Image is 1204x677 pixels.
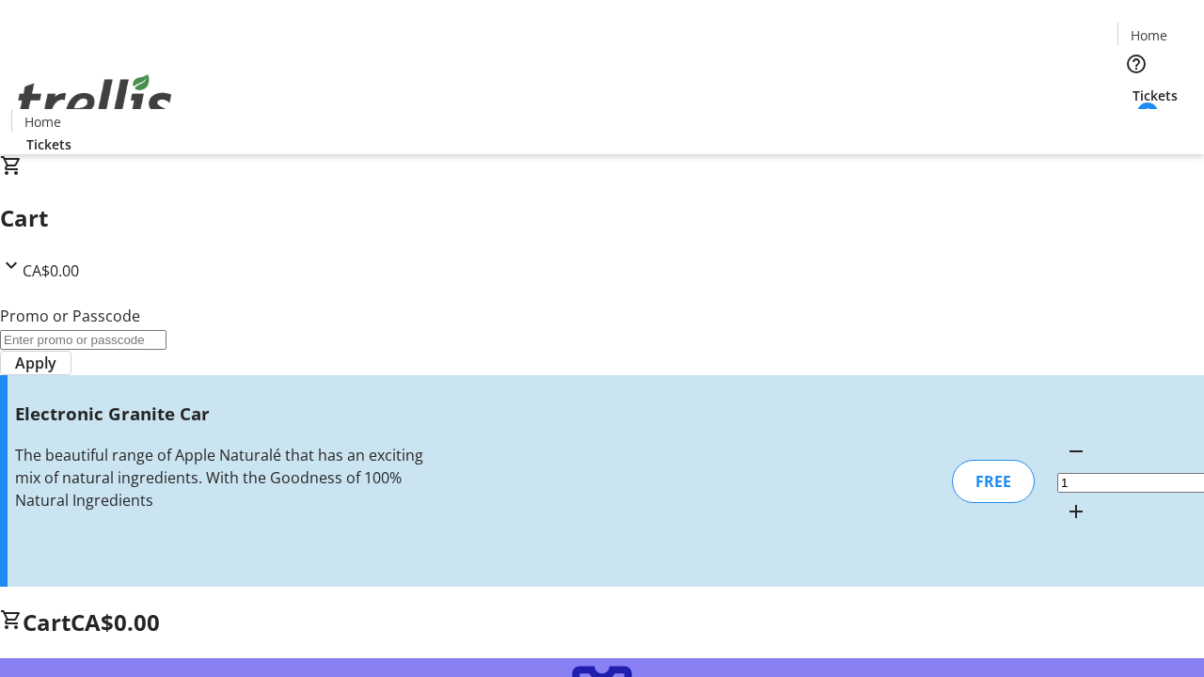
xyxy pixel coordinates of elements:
span: Home [24,112,61,132]
button: Help [1117,45,1155,83]
span: CA$0.00 [23,260,79,281]
h3: Electronic Granite Car [15,401,426,427]
button: Increment by one [1057,493,1095,530]
a: Home [1118,25,1179,45]
span: Apply [15,352,56,374]
div: FREE [952,460,1035,503]
span: Tickets [1133,86,1178,105]
button: Cart [1117,105,1155,143]
a: Tickets [1117,86,1193,105]
button: Decrement by one [1057,433,1095,470]
span: CA$0.00 [71,606,160,638]
a: Home [12,112,72,132]
div: The beautiful range of Apple Naturalé that has an exciting mix of natural ingredients. With the G... [15,444,426,512]
a: Tickets [11,134,87,154]
span: Home [1131,25,1167,45]
img: Orient E2E Organization K8CoPr9B6o's Logo [11,54,179,148]
span: Tickets [26,134,71,154]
